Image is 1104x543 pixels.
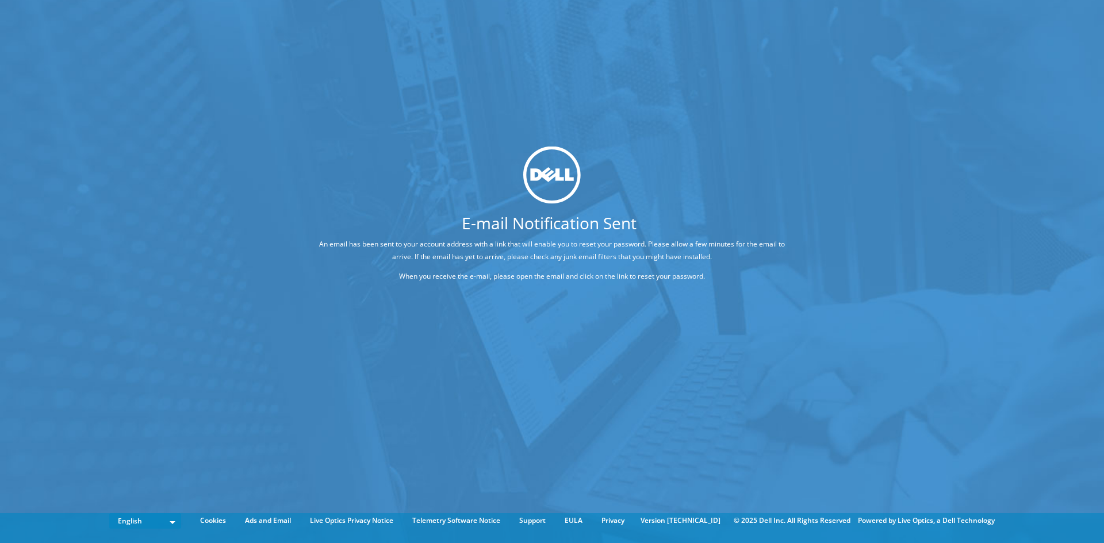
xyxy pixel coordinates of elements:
a: EULA [556,514,591,527]
p: An email has been sent to your account address with a link that will enable you to reset your pas... [319,237,785,263]
a: Privacy [593,514,633,527]
img: dell_svg_logo.svg [523,147,581,204]
p: When you receive the e-mail, please open the email and click on the link to reset your password. [319,269,785,282]
a: Support [511,514,554,527]
h1: E-mail Notification Sent [276,214,822,230]
li: Powered by Live Optics, a Dell Technology [858,514,995,527]
li: © 2025 Dell Inc. All Rights Reserved [728,514,856,527]
a: Cookies [191,514,235,527]
li: Version [TECHNICAL_ID] [635,514,726,527]
a: Live Optics Privacy Notice [301,514,402,527]
a: Telemetry Software Notice [404,514,509,527]
a: Ads and Email [236,514,300,527]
